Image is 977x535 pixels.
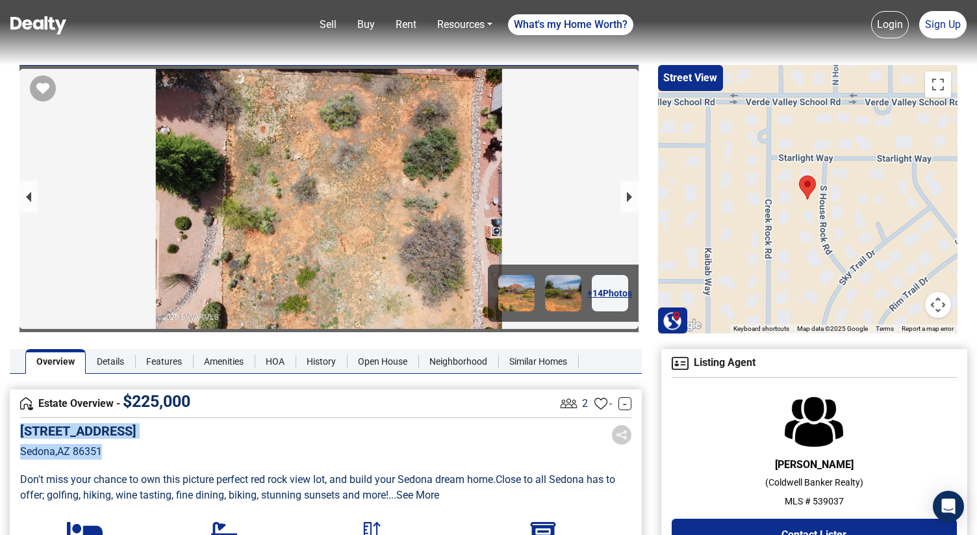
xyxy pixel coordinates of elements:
[672,476,957,489] p: ( Coldwell Banker Realty )
[296,349,347,374] a: History
[785,396,843,448] img: Agent
[733,324,789,333] button: Keyboard shortcuts
[20,397,557,411] h4: Estate Overview -
[347,349,418,374] a: Open House
[672,357,689,370] img: Agent
[876,325,894,332] a: Terms
[609,396,612,411] span: -
[20,444,136,460] p: Sedona , AZ 86351
[432,12,498,38] a: Resources
[933,491,964,522] div: Open Intercom Messenger
[20,473,496,486] span: Don't miss your chance to own this picture perfect red rock view lot, and build your Sedona dream...
[10,16,66,34] img: Dealty - Buy, Sell & Rent Homes
[545,275,581,311] img: Image
[19,181,38,213] button: previous slide / item
[498,275,535,311] img: Image
[255,349,296,374] a: HOA
[618,397,631,410] a: -
[797,325,868,332] span: Map data ©2025 Google
[20,397,33,410] img: Overview
[352,12,380,38] a: Buy
[672,458,957,471] h6: [PERSON_NAME]
[20,423,136,439] h5: [STREET_ADDRESS]
[193,349,255,374] a: Amenities
[925,292,951,318] button: Map camera controls
[390,12,422,38] a: Rent
[663,311,682,330] img: Search Homes at Dealty
[919,11,967,38] a: Sign Up
[418,349,498,374] a: Neighborhood
[20,473,618,501] span: Close to all Sedona has to offer; golfing, hiking, wine tasting, fine dining, biking, stunning su...
[508,14,633,35] a: What's my Home Worth?
[925,72,951,98] button: Toggle fullscreen view
[123,392,190,411] span: $ 225,000
[498,349,578,374] a: Similar Homes
[658,65,723,91] button: Street View
[620,181,639,213] button: next slide / item
[871,11,909,38] a: Login
[592,275,628,311] a: +14Photos
[86,349,135,374] a: Details
[314,12,342,38] a: Sell
[6,496,45,535] iframe: BigID CMP Widget
[672,495,957,508] p: MLS # 539037
[594,397,607,410] img: Favourites
[582,396,588,411] span: 2
[135,349,193,374] a: Features
[388,489,439,501] a: ...See More
[25,349,86,374] a: Overview
[557,392,580,415] img: Listing View
[902,325,954,332] a: Report a map error
[672,357,957,370] h4: Listing Agent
